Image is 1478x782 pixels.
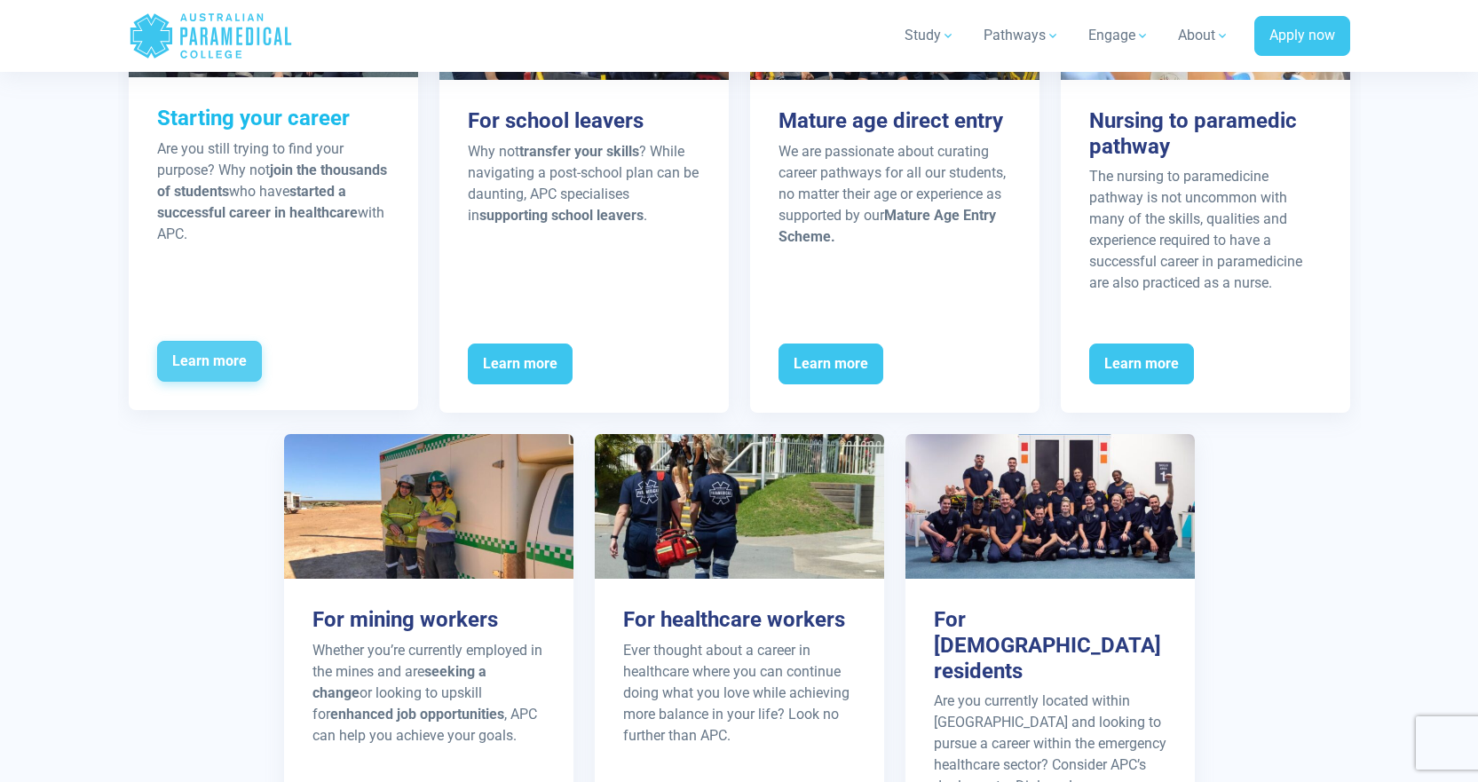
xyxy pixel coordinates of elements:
[157,106,390,131] h3: Starting your career
[779,207,996,245] strong: Mature Age Entry Scheme.
[312,640,545,746] p: Whether you’re currently employed in the mines and are or looking to upskill for , APC can help y...
[779,141,1011,248] p: We are passionate about curating career pathways for all our students, no matter their age or exp...
[1078,11,1160,60] a: Engage
[519,143,639,160] strong: transfer your skills
[1089,108,1322,160] h3: Nursing to paramedic pathway
[894,11,966,60] a: Study
[1254,16,1350,57] a: Apply now
[973,11,1071,60] a: Pathways
[468,141,700,226] p: Why not ? While navigating a post-school plan can be daunting, APC specialises in .
[312,663,486,701] strong: seeking a change
[330,706,504,723] strong: enhanced job opportunities
[779,344,883,384] span: Learn more
[1089,166,1322,294] p: The nursing to paramedicine pathway is not uncommon with many of the skills, qualities and experi...
[284,434,573,579] img: Entry Pathways – Mining
[157,183,358,221] strong: started a successful career in healthcare
[157,162,387,200] strong: join the thousands of students
[157,138,390,245] p: Are you still trying to find your purpose? Why not who have with APC.
[934,607,1166,683] h3: For [DEMOGRAPHIC_DATA] residents
[779,108,1011,134] h3: Mature age direct entry
[595,434,884,579] img: Entry Pathways – Healthcare
[623,640,856,746] p: Ever thought about a career in healthcare where you can continue doing what you love while achiev...
[905,434,1195,579] img: NZ Students
[468,344,573,384] span: Learn more
[129,7,293,65] a: Australian Paramedical College
[312,607,545,633] h3: For mining workers
[623,607,856,633] h3: For healthcare workers
[1089,344,1194,384] span: Learn more
[468,108,700,134] h3: For school leavers
[157,341,262,382] span: Learn more
[1167,11,1240,60] a: About
[479,207,644,224] strong: supporting school leavers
